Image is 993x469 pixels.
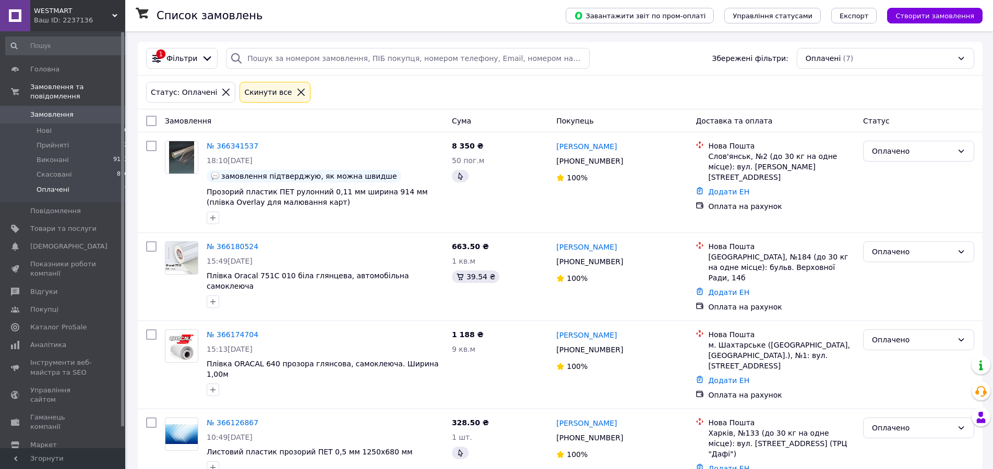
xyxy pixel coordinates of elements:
span: Завантажити звіт по пром-оплаті [574,11,705,20]
div: Оплата на рахунок [708,302,855,312]
a: [PERSON_NAME] [556,418,617,428]
a: Створити замовлення [877,11,983,19]
span: 1 188 ₴ [452,330,484,339]
span: 9 кв.м [452,345,475,353]
a: Плівка ORACAL 640 прозора глянсова, самоклеюча. Ширина 1,00м [207,360,439,378]
img: Фото товару [165,424,198,443]
a: № 366174704 [207,330,258,339]
div: [PHONE_NUMBER] [554,430,625,445]
span: Головна [30,65,59,74]
span: Каталог ProSale [30,323,87,332]
span: 100% [567,450,588,459]
span: 10:49[DATE] [207,433,253,441]
img: Фото товару [165,242,198,274]
div: Ваш ID: 2237136 [34,16,125,25]
div: [PHONE_NUMBER] [554,154,625,168]
div: Оплачено [872,422,953,434]
div: [PHONE_NUMBER] [554,254,625,269]
span: 15:13[DATE] [207,345,253,353]
span: 8 350 ₴ [452,142,484,150]
img: Фото товару [169,330,194,362]
a: Фото товару [165,329,198,363]
span: 100% [567,362,588,371]
span: Гаманець компанії [30,413,97,431]
span: WESTMART [34,6,112,16]
span: Інструменти веб-майстра та SEO [30,358,97,377]
span: (7) [843,54,853,63]
div: [GEOGRAPHIC_DATA], №184 (до 30 кг на одне місце): бульв. Верховної Ради, 14б [708,252,855,283]
a: [PERSON_NAME] [556,141,617,152]
div: Оплачено [872,334,953,345]
span: замовлення підтверджую, як можна швидше [221,172,397,180]
h1: Список замовлень [157,9,262,22]
a: Листовий пластик прозорий ПЕТ 0,5 мм 1250х680 мм [207,448,413,456]
span: Cума [452,117,471,125]
a: № 366180524 [207,242,258,251]
img: Фото товару [169,141,194,174]
div: Нова Пошта [708,329,855,340]
span: Скасовані [37,170,72,179]
a: № 366341537 [207,142,258,150]
div: Нова Пошта [708,241,855,252]
span: Виконані [37,155,69,165]
a: Прозорий пластик ПЕТ рулонний 0,11 мм ширина 914 мм (плівка Overlay для малювання карт) [207,188,428,206]
span: Збережені фільтри: [712,53,788,64]
a: Плівка Oracal 751С 010 біла глянцева, автомобільна самоклеюча [207,271,409,290]
span: 100% [567,274,588,282]
div: Оплачено [872,145,953,157]
span: Замовлення [165,117,211,125]
div: Нова Пошта [708,141,855,151]
span: Оплачені [37,185,69,194]
div: Оплата на рахунок [708,201,855,212]
div: Оплачено [872,246,953,257]
span: Нові [37,126,52,135]
span: Управління статусами [733,12,812,20]
span: Оплачені [806,53,841,64]
a: Додати ЕН [708,288,749,297]
span: 100% [567,174,588,182]
span: 1 кв.м [452,257,475,265]
span: [DEMOGRAPHIC_DATA] [30,242,107,251]
span: 50 пог.м [452,156,484,165]
span: Показники роботи компанії [30,260,97,278]
div: Нова Пошта [708,417,855,428]
span: Маркет [30,440,57,450]
div: [PHONE_NUMBER] [554,342,625,357]
span: Замовлення [30,110,74,119]
input: Пошук за номером замовлення, ПІБ покупця, номером телефону, Email, номером накладної [226,48,589,69]
span: 0 [124,126,128,135]
span: Експорт [840,12,869,20]
span: Доставка та оплата [696,117,772,125]
div: Статус: Оплачені [149,87,219,98]
button: Управління статусами [724,8,821,23]
span: Створити замовлення [895,12,974,20]
span: 328.50 ₴ [452,418,489,427]
span: 896 [117,170,128,179]
span: 9153 [113,155,128,165]
div: 39.54 ₴ [452,270,499,283]
span: Управління сайтом [30,386,97,404]
button: Експорт [831,8,877,23]
button: Завантажити звіт по пром-оплаті [566,8,714,23]
span: 663.50 ₴ [452,242,489,251]
button: Створити замовлення [887,8,983,23]
span: Товари та послуги [30,224,97,233]
span: Повідомлення [30,206,81,216]
span: Аналітика [30,340,66,350]
img: :speech_balloon: [211,172,219,180]
div: Cкинути все [242,87,294,98]
input: Пошук [5,36,129,55]
span: Замовлення та повідомлення [30,82,125,101]
span: 15:49[DATE] [207,257,253,265]
span: Прийняті [37,141,69,150]
a: Фото товару [165,241,198,275]
a: Фото товару [165,141,198,174]
a: Додати ЕН [708,376,749,385]
span: 1 шт. [452,433,472,441]
span: 18:10[DATE] [207,156,253,165]
div: м. Шахтарське ([GEOGRAPHIC_DATA], [GEOGRAPHIC_DATA].), №1: вул. [STREET_ADDRESS] [708,340,855,371]
div: Оплата на рахунок [708,390,855,400]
